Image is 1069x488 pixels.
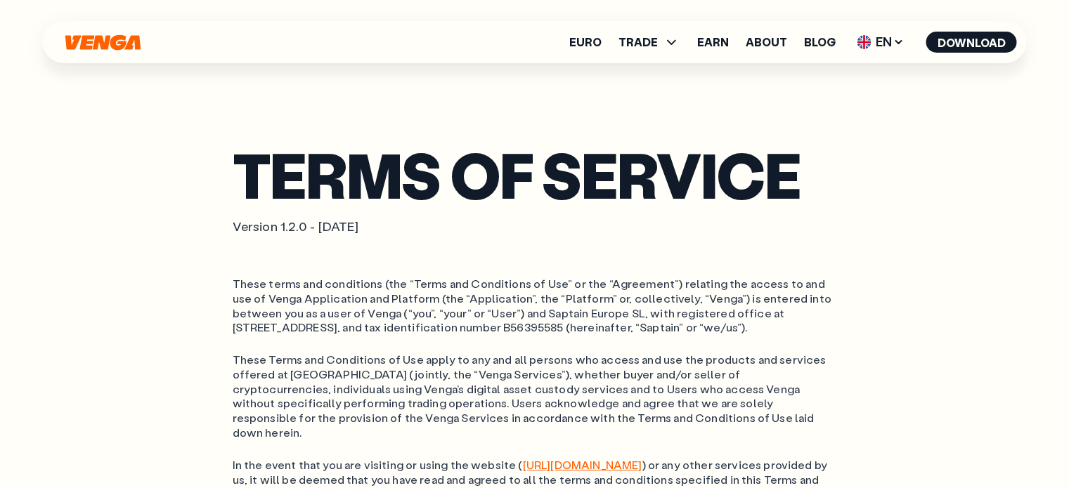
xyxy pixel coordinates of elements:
[618,37,658,48] span: TRADE
[569,37,602,48] a: Euro
[233,147,837,202] h1: Terms of service
[64,34,143,51] svg: Home
[233,352,837,440] ol: These Terms and Conditions of Use apply to any and all persons who access and use the products an...
[926,32,1017,53] button: Download
[618,34,680,51] span: TRADE
[233,277,837,335] ol: These terms and conditions (the “Terms and Conditions of Use” or the “Agreement”) relating the ac...
[804,37,836,48] a: Blog
[697,37,729,48] a: Earn
[523,457,642,472] a: [URL][DOMAIN_NAME]
[233,218,837,235] p: Version 1.2.0 - [DATE]
[853,31,909,53] span: EN
[857,35,872,49] img: flag-uk
[746,37,787,48] a: About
